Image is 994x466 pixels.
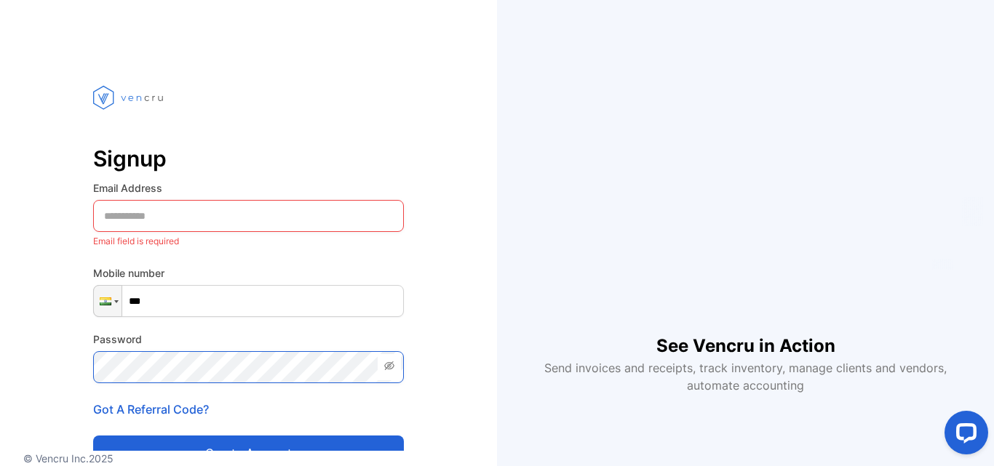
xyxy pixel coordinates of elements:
img: vencru logo [93,58,166,137]
label: Email Address [93,180,404,196]
div: India: + 91 [94,286,122,316]
p: Got A Referral Code? [93,401,404,418]
p: Send invoices and receipts, track inventory, manage clients and vendors, automate accounting [536,359,955,394]
label: Password [93,332,404,347]
iframe: YouTube video player [546,73,944,310]
label: Mobile number [93,265,404,281]
iframe: LiveChat chat widget [933,405,994,466]
p: Signup [93,141,404,176]
h1: See Vencru in Action [656,310,835,359]
p: Email field is required [93,232,404,251]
